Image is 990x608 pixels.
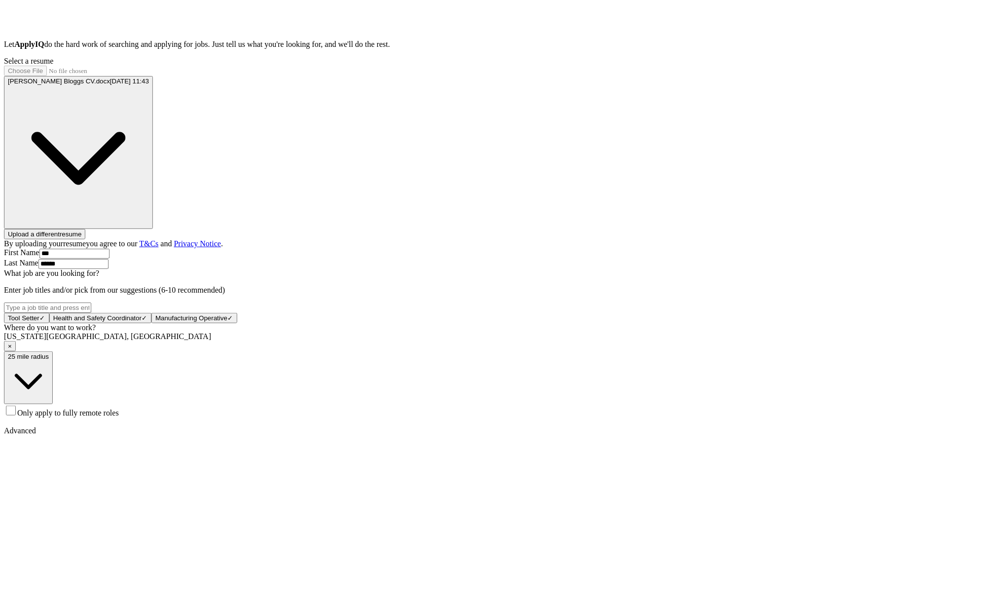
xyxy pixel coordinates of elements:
span: Health and Safety Coordinator [53,314,142,322]
span: ✓ [227,314,233,322]
p: Let do the hard work of searching and applying for jobs. Just tell us what you're looking for, an... [4,40,986,49]
button: Upload a differentresume [4,229,85,239]
label: Where do you want to work? [4,323,96,332]
p: Enter job titles and/or pick from our suggestions (6-10 recommended) [4,286,986,295]
span: [PERSON_NAME] Bloggs CV.docx [8,77,110,85]
strong: ApplyIQ [14,40,44,48]
label: Last Name [4,259,38,267]
span: ✓ [142,314,147,322]
button: [PERSON_NAME] Bloggs CV.docx[DATE] 11:43 [4,76,153,229]
a: T&Cs [139,239,158,248]
label: First Name [4,248,39,257]
span: [DATE] 11:43 [110,77,149,85]
div: By uploading your resume you agree to our and . [4,239,986,248]
span: 25 mile radius [8,353,49,360]
button: 25 mile radius [4,351,53,404]
div: [US_STATE][GEOGRAPHIC_DATA], [GEOGRAPHIC_DATA] [4,332,986,341]
span: Only apply to fully remote roles [17,409,119,417]
button: Manufacturing Operative✓ [151,313,237,323]
button: Tool Setter✓ [4,313,49,323]
span: Tool Setter [8,314,39,322]
span: × [8,342,12,350]
span: ✓ [39,314,45,322]
input: Only apply to fully remote roles [6,406,16,416]
label: Select a resume [4,57,53,65]
button: × [4,341,16,351]
button: Health and Safety Coordinator✓ [49,313,151,323]
label: What job are you looking for? [4,269,99,277]
input: Type a job title and press enter [4,303,91,313]
span: Advanced [4,426,36,435]
a: Privacy Notice [174,239,221,248]
span: Manufacturing Operative [155,314,227,322]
